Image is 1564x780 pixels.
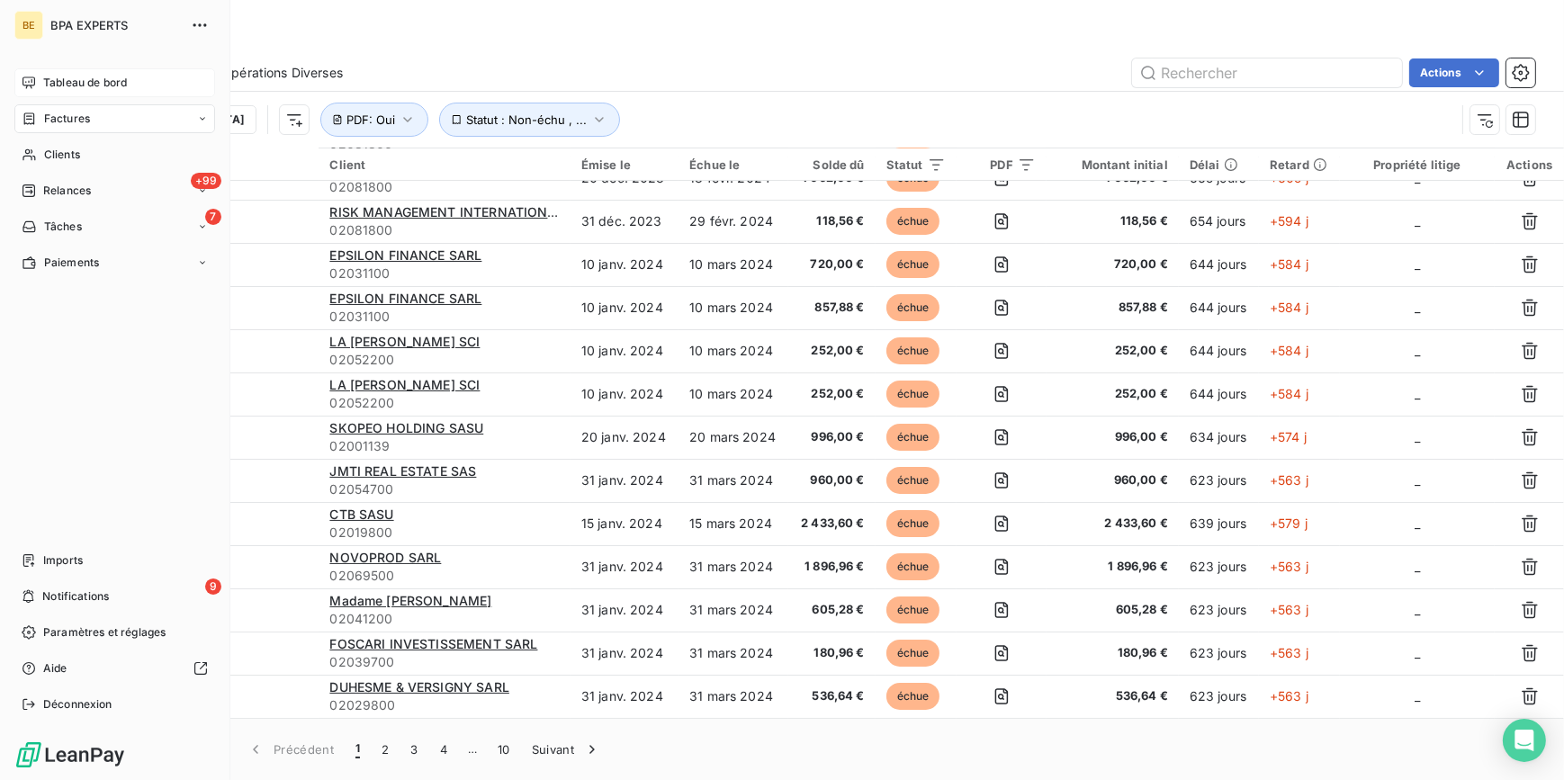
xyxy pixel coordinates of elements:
[679,502,788,545] td: 15 mars 2024
[43,552,83,569] span: Imports
[14,11,43,40] div: BE
[42,588,109,605] span: Notifications
[571,372,679,416] td: 10 janv. 2024
[1057,687,1168,705] span: 536,64 €
[345,731,371,768] button: 1
[799,428,864,446] span: 996,00 €
[44,255,99,271] span: Paiements
[1270,256,1308,272] span: +584 j
[329,204,563,220] span: RISK MANAGEMENT INTERNATIONAL
[466,112,587,127] span: Statut : Non-échu , ...
[679,416,788,459] td: 20 mars 2024
[1057,157,1168,172] div: Montant initial
[400,731,429,768] button: 3
[1179,545,1259,588] td: 623 jours
[329,291,481,306] span: EPSILON FINANCE SARL
[571,329,679,372] td: 10 janv. 2024
[1415,386,1420,401] span: _
[44,147,80,163] span: Clients
[1270,300,1308,315] span: +584 j
[799,157,864,172] div: Solde dû
[329,524,559,542] span: 02019800
[329,610,559,628] span: 02041200
[43,183,91,199] span: Relances
[1057,342,1168,360] span: 252,00 €
[14,654,215,683] a: Aide
[191,173,221,189] span: +99
[1057,299,1168,317] span: 857,88 €
[1270,559,1308,574] span: +563 j
[886,510,940,537] span: échue
[886,337,940,364] span: échue
[429,731,458,768] button: 4
[1132,58,1402,87] input: Rechercher
[1179,372,1259,416] td: 644 jours
[571,718,679,761] td: 31 janv. 2024
[581,157,668,172] div: Émise le
[329,437,559,455] span: 02001139
[799,558,864,576] span: 1 896,96 €
[799,471,864,489] span: 960,00 €
[521,731,612,768] button: Suivant
[1415,516,1420,531] span: _
[1270,688,1308,704] span: +563 j
[329,463,476,479] span: JMTI REAL ESTATE SAS
[487,731,521,768] button: 10
[44,111,90,127] span: Factures
[679,459,788,502] td: 31 mars 2024
[320,103,428,137] button: PDF: Oui
[329,157,559,172] div: Client
[1179,675,1259,718] td: 623 jours
[689,157,778,172] div: Échue le
[571,502,679,545] td: 15 janv. 2024
[886,683,940,710] span: échue
[1415,645,1420,660] span: _
[571,200,679,243] td: 31 déc. 2023
[799,515,864,533] span: 2 433,60 €
[571,243,679,286] td: 10 janv. 2024
[1179,286,1259,329] td: 644 jours
[799,212,864,230] span: 118,56 €
[205,209,221,225] span: 7
[458,735,487,764] span: …
[1057,256,1168,273] span: 720,00 €
[43,75,127,91] span: Tableau de bord
[329,420,483,435] span: SKOPEO HOLDING SASU
[1270,343,1308,358] span: +584 j
[346,112,395,127] span: PDF : Oui
[236,731,345,768] button: Précédent
[329,653,559,671] span: 02039700
[329,334,480,349] span: LA [PERSON_NAME] SCI
[1270,213,1308,229] span: +594 j
[799,299,864,317] span: 857,88 €
[1179,200,1259,243] td: 654 jours
[571,632,679,675] td: 31 janv. 2024
[1270,645,1308,660] span: +563 j
[1179,329,1259,372] td: 644 jours
[329,377,480,392] span: LA [PERSON_NAME] SCI
[329,636,537,651] span: FOSCARI INVESTISSEMENT SARL
[329,394,559,412] span: 02052200
[679,675,788,718] td: 31 mars 2024
[799,256,864,273] span: 720,00 €
[886,251,940,278] span: échue
[886,294,940,321] span: échue
[799,687,864,705] span: 536,64 €
[50,18,180,32] span: BPA EXPERTS
[1057,515,1168,533] span: 2 433,60 €
[679,329,788,372] td: 10 mars 2024
[799,644,864,662] span: 180,96 €
[1179,632,1259,675] td: 623 jours
[329,221,559,239] span: 02081800
[329,550,441,565] span: NOVOPROD SARL
[1270,386,1308,401] span: +584 j
[571,416,679,459] td: 20 janv. 2024
[1270,429,1307,444] span: +574 j
[799,601,864,619] span: 605,28 €
[571,675,679,718] td: 31 janv. 2024
[571,459,679,502] td: 31 janv. 2024
[886,553,940,580] span: échue
[44,219,82,235] span: Tâches
[886,467,940,494] span: échue
[679,286,788,329] td: 10 mars 2024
